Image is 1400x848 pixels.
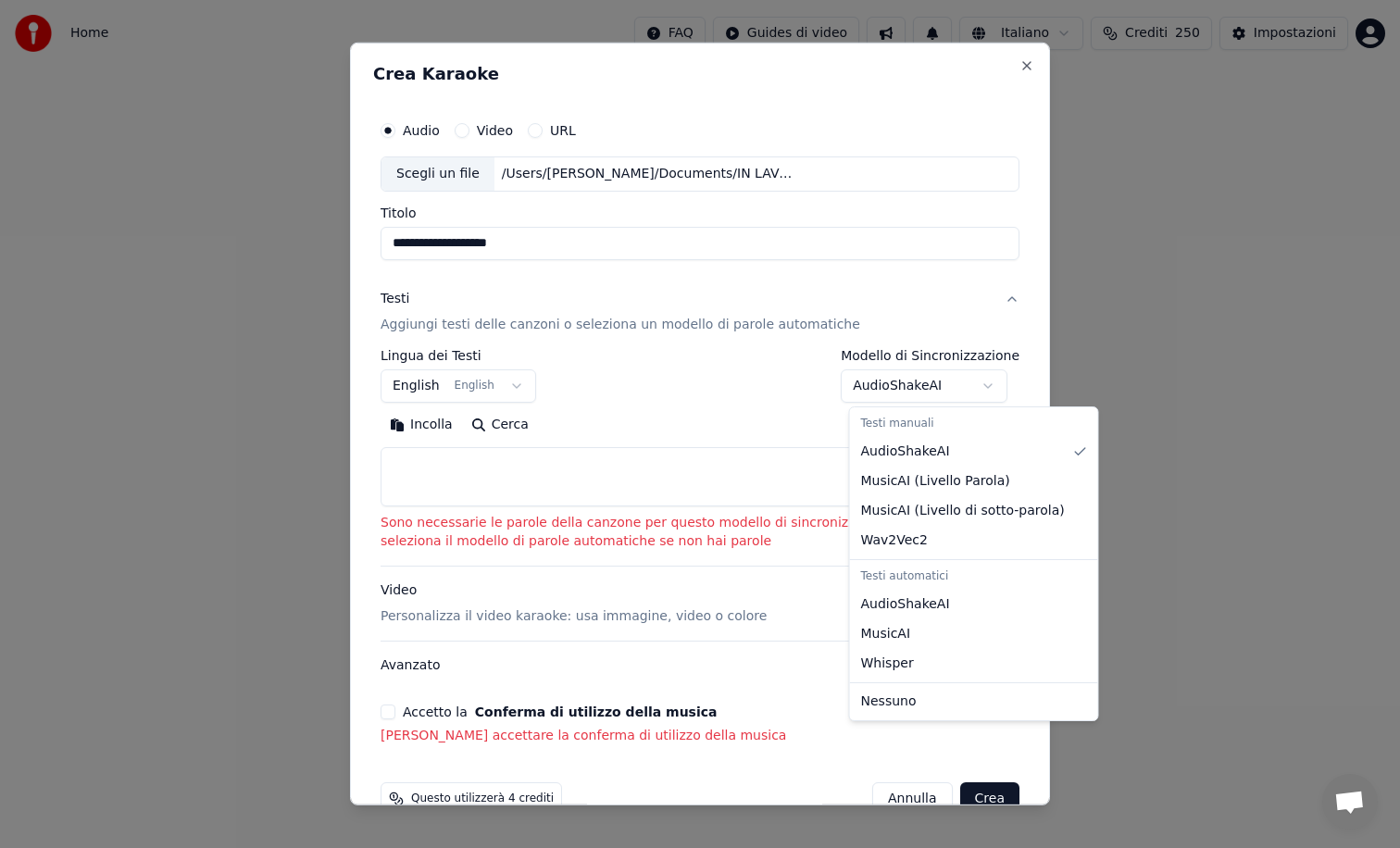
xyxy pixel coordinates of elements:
[861,692,917,711] span: Nessuno
[854,411,1094,437] div: Testi manuali
[861,531,928,550] span: Wav2Vec2
[861,443,950,461] span: AudioShakeAI
[861,655,914,673] span: Whisper
[861,625,911,643] span: MusicAI
[861,595,950,614] span: AudioShakeAI
[861,502,1065,520] span: MusicAI ( Livello di sotto-parola )
[861,472,1010,491] span: MusicAI ( Livello Parola )
[854,564,1094,590] div: Testi automatici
